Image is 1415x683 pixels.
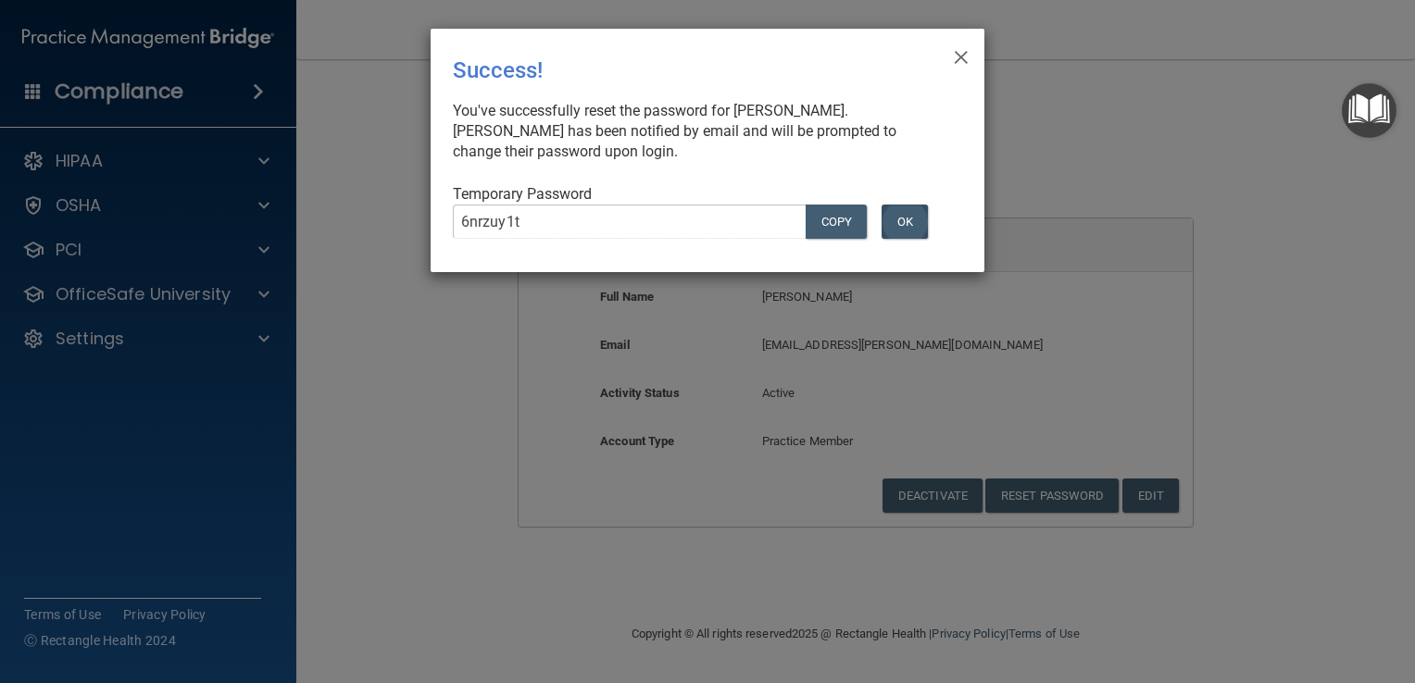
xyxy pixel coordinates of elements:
span: × [953,36,970,73]
div: You've successfully reset the password for [PERSON_NAME]. [PERSON_NAME] has been notified by emai... [453,101,947,162]
button: OK [882,205,928,239]
button: COPY [806,205,867,239]
button: Open Resource Center [1342,83,1396,138]
div: Success! [453,43,886,97]
span: Temporary Password [453,185,592,203]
